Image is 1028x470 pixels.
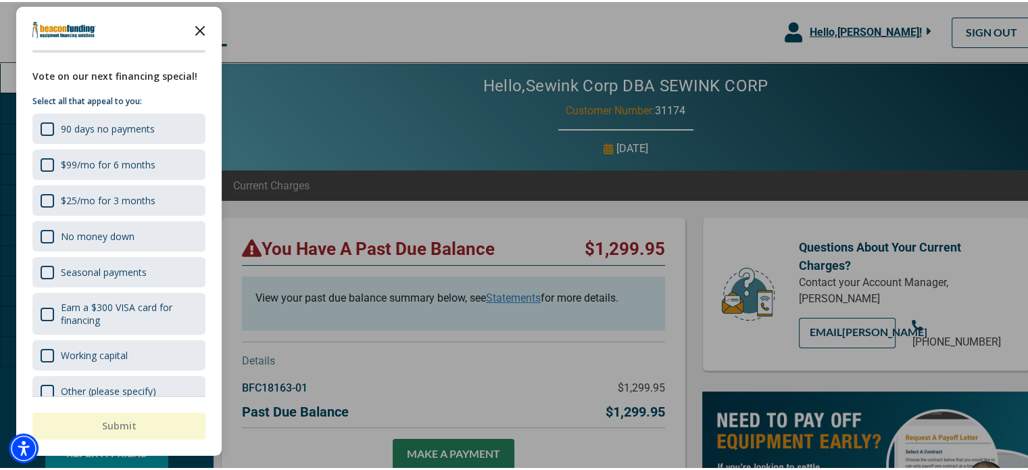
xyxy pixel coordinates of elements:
div: $99/mo for 6 months [61,156,155,169]
div: 90 days no payments [61,120,155,133]
div: Earn a $300 VISA card for financing [32,291,205,333]
div: $25/mo for 3 months [32,183,205,214]
div: Other (please specify) [32,374,205,404]
div: $99/mo for 6 months [32,147,205,178]
img: Company logo [32,20,96,36]
div: Seasonal payments [32,255,205,285]
div: No money down [61,228,134,241]
div: 90 days no payments [32,112,205,142]
div: Other (please specify) [61,383,156,396]
div: Vote on our next financing special! [32,67,205,82]
div: Accessibility Menu [9,431,39,461]
div: $25/mo for 3 months [61,192,155,205]
div: Earn a $300 VISA card for financing [61,299,197,325]
div: No money down [32,219,205,250]
div: Working capital [61,347,128,360]
div: Survey [16,5,222,454]
div: Working capital [32,338,205,369]
p: Select all that appeal to you: [32,93,205,106]
div: Seasonal payments [61,264,147,277]
button: Close the survey [187,14,214,41]
button: Submit [32,410,205,438]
